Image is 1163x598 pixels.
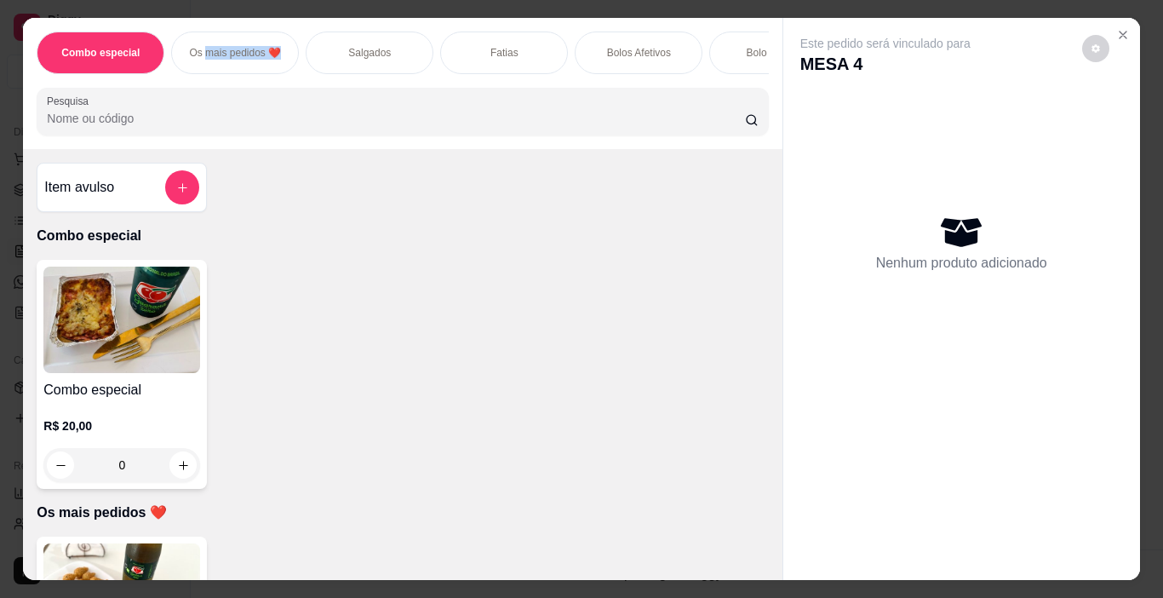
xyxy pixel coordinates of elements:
[607,46,671,60] p: Bolos Afetivos
[1082,35,1109,62] button: decrease-product-quantity
[43,417,200,434] p: R$ 20,00
[44,177,114,198] h4: Item avulso
[165,170,199,204] button: add-separate-item
[800,35,971,52] p: Este pedido será vinculado para
[169,451,197,479] button: increase-product-quantity
[47,451,74,479] button: decrease-product-quantity
[61,46,140,60] p: Combo especial
[189,46,281,60] p: Os mais pedidos ❤️
[490,46,518,60] p: Fatias
[43,267,200,373] img: product-image
[47,110,745,127] input: Pesquisa
[876,253,1047,273] p: Nenhum produto adicionado
[47,94,95,108] label: Pesquisa
[747,46,800,60] p: Bolo gelado
[348,46,391,60] p: Salgados
[1109,21,1137,49] button: Close
[37,503,768,523] p: Os mais pedidos ❤️
[37,226,768,246] p: Combo especial
[43,380,200,400] h4: Combo especial
[800,52,971,76] p: MESA 4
